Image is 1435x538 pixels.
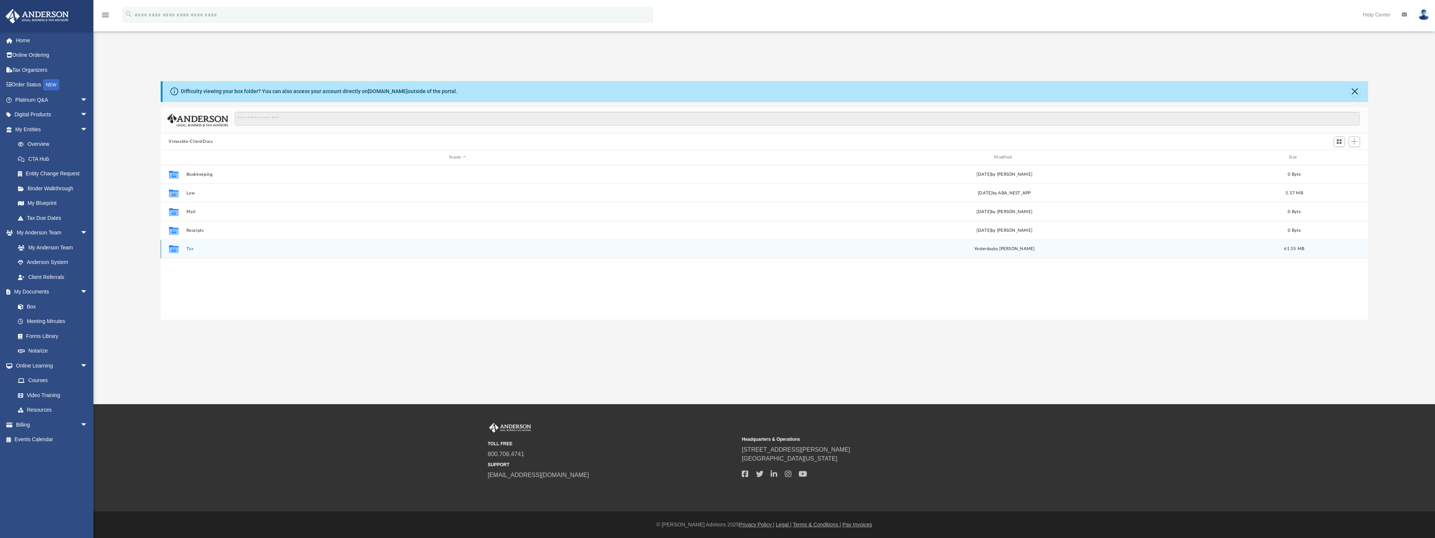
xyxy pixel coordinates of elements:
[10,299,92,314] a: Box
[93,521,1435,529] div: © [PERSON_NAME] Advisors 2025
[742,455,837,462] a: [GEOGRAPHIC_DATA][US_STATE]
[732,154,1276,161] div: Modified
[1350,86,1360,97] button: Close
[776,522,791,528] a: Legal |
[169,138,213,145] button: Viewable-ClientDocs
[181,87,457,95] div: Difficulty viewing your box folder? You can also access your account directly on outside of the p...
[125,10,133,18] i: search
[974,247,993,251] span: yesterday
[488,451,524,457] a: 800.706.4741
[1279,154,1309,161] div: Size
[80,107,95,123] span: arrow_drop_down
[368,88,408,94] a: [DOMAIN_NAME]
[10,344,95,359] a: Notarize
[742,446,850,453] a: [STREET_ADDRESS][PERSON_NAME]
[1286,191,1303,195] span: 5.57 MB
[10,270,95,285] a: Client Referrals
[5,417,99,432] a: Billingarrow_drop_down
[101,14,110,19] a: menu
[1284,247,1304,251] span: 61.55 MB
[488,440,737,447] small: TOLL FREE
[842,522,872,528] a: Pay Invoices
[1288,210,1301,214] span: 0 Byte
[733,171,1276,178] div: [DATE] by [PERSON_NAME]
[5,432,99,447] a: Events Calendar
[733,227,1276,234] div: [DATE] by [PERSON_NAME]
[10,314,95,329] a: Meeting Minutes
[1349,136,1360,147] button: Add
[5,358,95,373] a: Online Learningarrow_drop_down
[3,9,71,24] img: Anderson Advisors Platinum Portal
[1312,154,1365,161] div: id
[186,191,729,196] button: Law
[793,522,841,528] a: Terms & Conditions |
[739,522,775,528] a: Privacy Policy |
[10,255,95,270] a: Anderson System
[10,196,95,211] a: My Blueprint
[80,358,95,373] span: arrow_drop_down
[488,461,737,468] small: SUPPORT
[10,329,92,344] a: Forms Library
[733,246,1276,252] div: by [PERSON_NAME]
[1418,9,1429,20] img: User Pic
[186,247,729,252] button: Tax
[1288,172,1301,176] span: 0 Byte
[186,172,729,177] button: Bookkeeping
[733,190,1276,197] div: [DATE] by ABA_NEST_APP
[488,423,533,433] img: Anderson Advisors Platinum Portal
[1288,228,1301,233] span: 0 Byte
[80,285,95,300] span: arrow_drop_down
[742,436,991,443] small: Headquarters & Operations
[5,92,99,107] a: Platinum Q&Aarrow_drop_down
[80,225,95,241] span: arrow_drop_down
[186,228,729,233] button: Receipts
[10,166,99,181] a: Entity Change Request
[10,151,99,166] a: CTA Hub
[101,10,110,19] i: menu
[5,48,99,63] a: Online Ordering
[186,209,729,214] button: Mail
[5,225,95,240] a: My Anderson Teamarrow_drop_down
[1334,136,1345,147] button: Switch to Grid View
[5,107,99,122] a: Digital Productsarrow_drop_down
[10,240,92,255] a: My Anderson Team
[5,122,99,137] a: My Entitiesarrow_drop_down
[733,209,1276,215] div: [DATE] by [PERSON_NAME]
[80,122,95,137] span: arrow_drop_down
[5,33,99,48] a: Home
[80,417,95,433] span: arrow_drop_down
[5,77,99,93] a: Order StatusNEW
[164,154,182,161] div: id
[161,165,1368,320] div: grid
[10,388,92,403] a: Video Training
[10,373,95,388] a: Courses
[10,137,99,152] a: Overview
[488,472,589,478] a: [EMAIL_ADDRESS][DOMAIN_NAME]
[5,285,95,299] a: My Documentsarrow_drop_down
[235,112,1360,126] input: Search files and folders
[10,181,99,196] a: Binder Walkthrough
[10,403,95,418] a: Resources
[43,79,59,90] div: NEW
[5,62,99,77] a: Tax Organizers
[80,92,95,108] span: arrow_drop_down
[186,154,729,161] div: Name
[10,210,99,225] a: Tax Due Dates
